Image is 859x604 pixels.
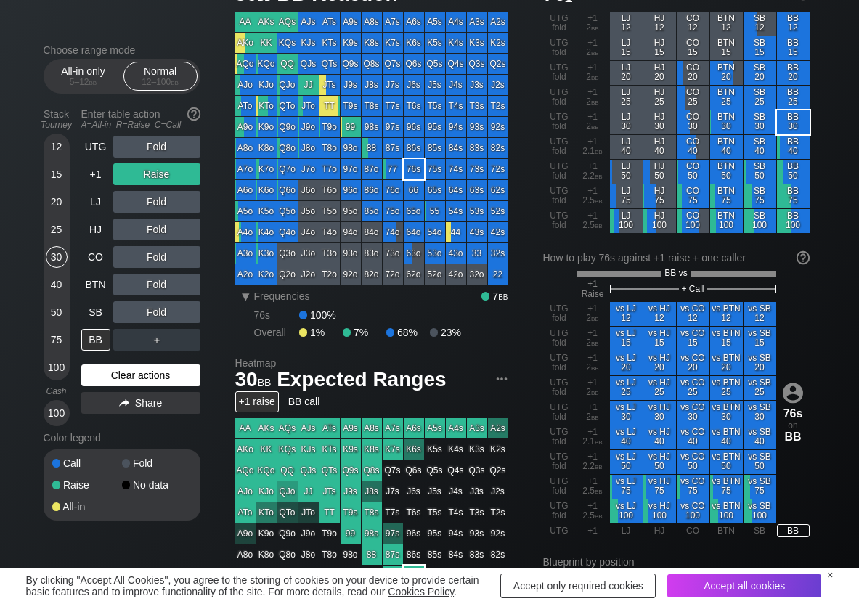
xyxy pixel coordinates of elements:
div: UTG fold [543,110,576,134]
div: HJ 20 [643,61,676,85]
div: Q3s [467,54,487,74]
div: 83s [467,138,487,158]
div: 88 [362,138,382,158]
div: J8o [298,138,319,158]
div: +1 2 [577,61,609,85]
div: BB 75 [777,184,810,208]
div: Call [52,458,122,468]
div: BTN 15 [710,36,743,60]
div: 55 [425,201,445,221]
div: AJs [298,12,319,32]
div: SB 25 [744,86,776,110]
div: TT [319,96,340,116]
div: Q2s [488,54,508,74]
div: 43o [446,243,466,264]
div: Q9s [341,54,361,74]
div: JTs [319,75,340,95]
div: QQ [277,54,298,74]
div: +1 2 [577,86,609,110]
div: JJ [298,75,319,95]
div: 84s [446,138,466,158]
div: K4s [446,33,466,53]
div: 30 [46,246,68,268]
div: A6s [404,12,424,32]
div: 76s [404,159,424,179]
div: HJ [81,219,110,240]
div: K7o [256,159,277,179]
span: bb [595,171,603,181]
span: bb [591,121,599,131]
div: Q7o [277,159,298,179]
div: +1 2 [577,12,609,36]
div: 82o [362,264,382,285]
div: Fold [113,274,200,295]
div: LJ 20 [610,61,643,85]
div: CO 100 [677,209,709,233]
div: 98o [341,138,361,158]
img: ellipsis.fd386fe8.svg [494,371,510,387]
div: K4o [256,222,277,242]
div: +1 2.1 [577,135,609,159]
div: Normal [127,62,194,90]
div: K6o [256,180,277,200]
div: AKo [235,33,256,53]
div: T6s [404,96,424,116]
div: HJ 75 [643,184,676,208]
div: Fold [113,219,200,240]
div: AKs [256,12,277,32]
div: T4s [446,96,466,116]
div: UTG [81,136,110,158]
div: UTG fold [543,36,576,60]
div: 54o [425,222,445,242]
div: A8s [362,12,382,32]
div: 62s [488,180,508,200]
div: A7o [235,159,256,179]
div: UTG fold [543,160,576,184]
div: 62o [404,264,424,285]
div: 77 [383,159,403,179]
div: Fold [122,458,192,468]
div: 73o [383,243,403,264]
div: 75 [46,329,68,351]
div: LJ 25 [610,86,643,110]
div: 64o [404,222,424,242]
div: T4o [319,222,340,242]
h2: Choose range mode [44,44,200,56]
div: A9o [235,117,256,137]
div: 42s [488,222,508,242]
div: J5s [425,75,445,95]
div: 66 [404,180,424,200]
div: 63o [404,243,424,264]
div: BTN 12 [710,12,743,36]
div: 76o [383,180,403,200]
div: CO 12 [677,12,709,36]
div: AQo [235,54,256,74]
div: BTN 100 [710,209,743,233]
span: bb [591,97,599,107]
div: All-in only [50,62,117,90]
div: 15 [46,163,68,185]
div: K5s [425,33,445,53]
div: J7s [383,75,403,95]
div: 74s [446,159,466,179]
div: AQs [277,12,298,32]
div: × [827,569,833,581]
div: Q6o [277,180,298,200]
div: T5s [425,96,445,116]
div: A2s [488,12,508,32]
div: Q7s [383,54,403,74]
div: T3o [319,243,340,264]
div: A8o [235,138,256,158]
div: 64s [446,180,466,200]
div: 44 [446,222,466,242]
div: 40 [46,274,68,295]
div: A2o [235,264,256,285]
div: BTN 75 [710,184,743,208]
div: 73s [467,159,487,179]
div: A5s [425,12,445,32]
div: LJ 100 [610,209,643,233]
div: 92s [488,117,508,137]
div: 52o [425,264,445,285]
div: Q5s [425,54,445,74]
div: LJ 50 [610,160,643,184]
